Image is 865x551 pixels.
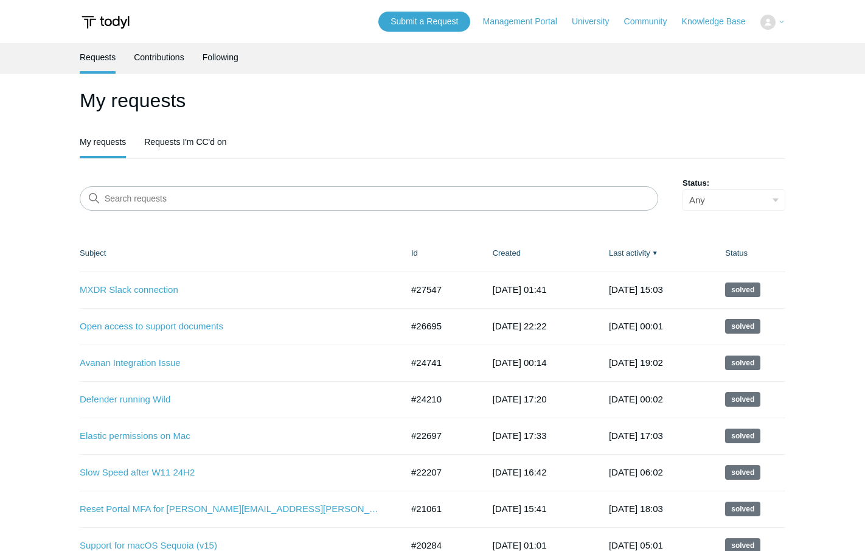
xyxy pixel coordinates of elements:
a: Knowledge Base [682,15,758,28]
td: #27547 [399,272,481,308]
time: 2025-07-23T22:22:39+00:00 [493,321,547,331]
time: 2025-08-15T00:01:58+00:00 [609,321,663,331]
a: Requests I'm CC'd on [144,128,226,156]
span: This request has been solved [725,319,760,334]
a: Submit a Request [378,12,470,32]
label: Status: [683,177,785,189]
a: Created [493,248,521,258]
a: Following [203,43,238,71]
td: #24741 [399,345,481,381]
td: #24210 [399,381,481,418]
time: 2024-10-30T15:41:46+00:00 [493,504,547,514]
a: Slow Speed after W11 24H2 [80,466,384,480]
time: 2025-01-30T17:33:35+00:00 [493,430,547,441]
a: Defender running Wild [80,393,384,407]
img: Todyl Support Center Help Center home page [80,11,131,33]
a: Management Portal [483,15,569,28]
a: Requests [80,43,116,71]
time: 2025-06-01T19:02:03+00:00 [609,357,663,368]
time: 2025-03-11T17:03:03+00:00 [609,430,663,441]
a: Community [624,15,679,28]
a: Open access to support documents [80,320,384,334]
span: This request has been solved [725,465,760,480]
span: This request has been solved [725,283,760,297]
td: #21061 [399,491,481,527]
th: Id [399,235,481,272]
span: ▼ [652,248,658,258]
time: 2025-08-20T01:41:06+00:00 [493,284,547,295]
td: #22207 [399,454,481,491]
th: Subject [80,235,399,272]
time: 2024-11-19T18:03:36+00:00 [609,504,663,514]
time: 2024-09-23T01:01:49+00:00 [493,540,547,550]
span: This request has been solved [725,356,760,370]
td: #26695 [399,308,481,345]
time: 2025-05-07T00:14:20+00:00 [493,357,547,368]
time: 2025-01-06T16:42:46+00:00 [493,467,547,477]
td: #22697 [399,418,481,454]
a: MXDR Slack connection [80,283,384,297]
th: Status [713,235,785,272]
h1: My requests [80,86,785,115]
time: 2025-05-09T00:02:01+00:00 [609,394,663,404]
a: Last activity▼ [609,248,650,258]
span: This request has been solved [725,429,760,443]
span: This request has been solved [725,502,760,516]
time: 2025-04-11T17:20:04+00:00 [493,394,547,404]
a: Reset Portal MFA for [PERSON_NAME][EMAIL_ADDRESS][PERSON_NAME][DOMAIN_NAME] [80,502,384,516]
time: 2024-10-13T05:01:38+00:00 [609,540,663,550]
a: Avanan Integration Issue [80,356,384,370]
a: Contributions [134,43,184,71]
a: University [572,15,621,28]
time: 2025-09-10T15:03:17+00:00 [609,284,663,295]
input: Search requests [80,186,658,211]
a: Elastic permissions on Mac [80,429,384,443]
span: This request has been solved [725,392,760,407]
a: My requests [80,128,126,156]
time: 2025-02-03T06:02:04+00:00 [609,467,663,477]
